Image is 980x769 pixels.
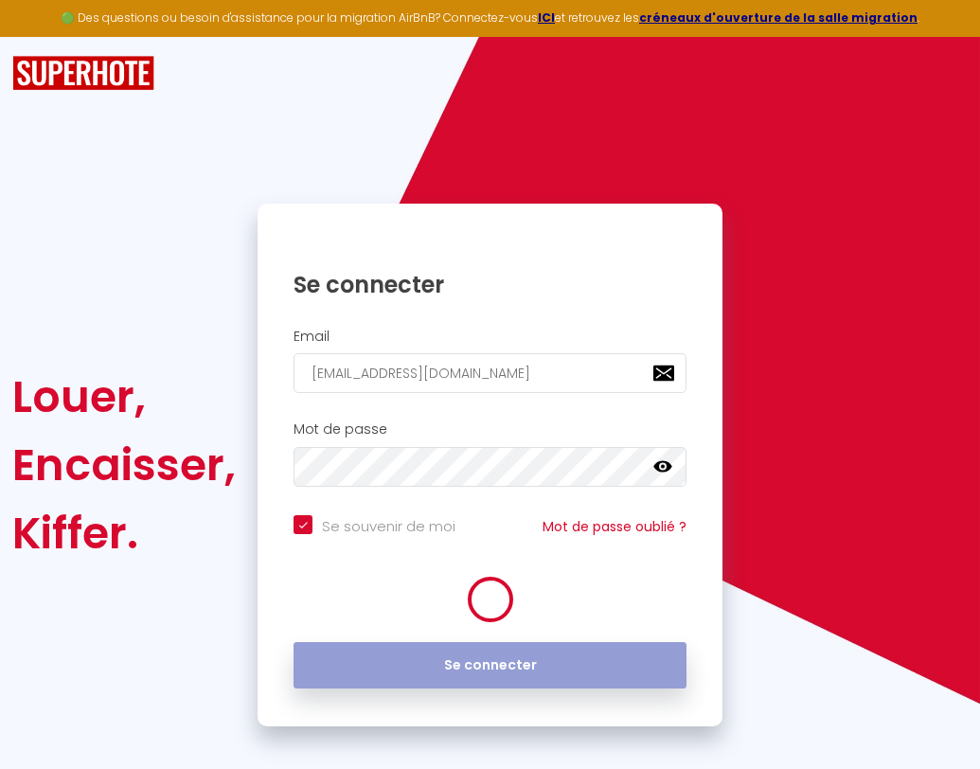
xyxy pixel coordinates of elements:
a: ICI [538,9,555,26]
a: Mot de passe oublié ? [543,517,686,536]
button: Ouvrir le widget de chat LiveChat [15,8,72,64]
h2: Email [294,329,686,345]
input: Ton Email [294,353,686,393]
div: Encaisser, [12,431,236,499]
a: créneaux d'ouverture de la salle migration [639,9,918,26]
h1: Se connecter [294,270,686,299]
button: Se connecter [294,642,686,689]
div: Kiffer. [12,499,236,567]
img: SuperHote logo [12,56,154,91]
h2: Mot de passe [294,421,686,438]
div: Louer, [12,363,236,431]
